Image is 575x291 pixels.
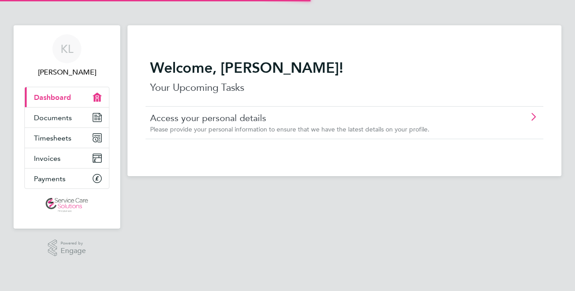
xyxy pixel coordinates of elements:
span: Documents [34,113,72,122]
span: Payments [34,174,66,183]
span: Powered by [61,239,86,247]
a: Dashboard [25,87,109,107]
span: Invoices [34,154,61,163]
span: Please provide your personal information to ensure that we have the latest details on your profile. [150,125,429,133]
a: Go to home page [24,198,109,212]
a: Documents [25,108,109,127]
nav: Main navigation [14,25,120,229]
span: Kim Laffan [24,67,109,78]
span: Engage [61,247,86,255]
span: Timesheets [34,134,71,142]
a: Access your personal details [150,112,488,124]
p: Your Upcoming Tasks [150,80,539,95]
a: Payments [25,169,109,188]
a: Invoices [25,148,109,168]
span: Dashboard [34,93,71,102]
a: KL[PERSON_NAME] [24,34,109,78]
h2: Welcome, [PERSON_NAME]! [150,59,539,77]
a: Timesheets [25,128,109,148]
a: Powered byEngage [48,239,86,257]
span: KL [61,43,73,55]
img: servicecare-logo-retina.png [46,198,88,212]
